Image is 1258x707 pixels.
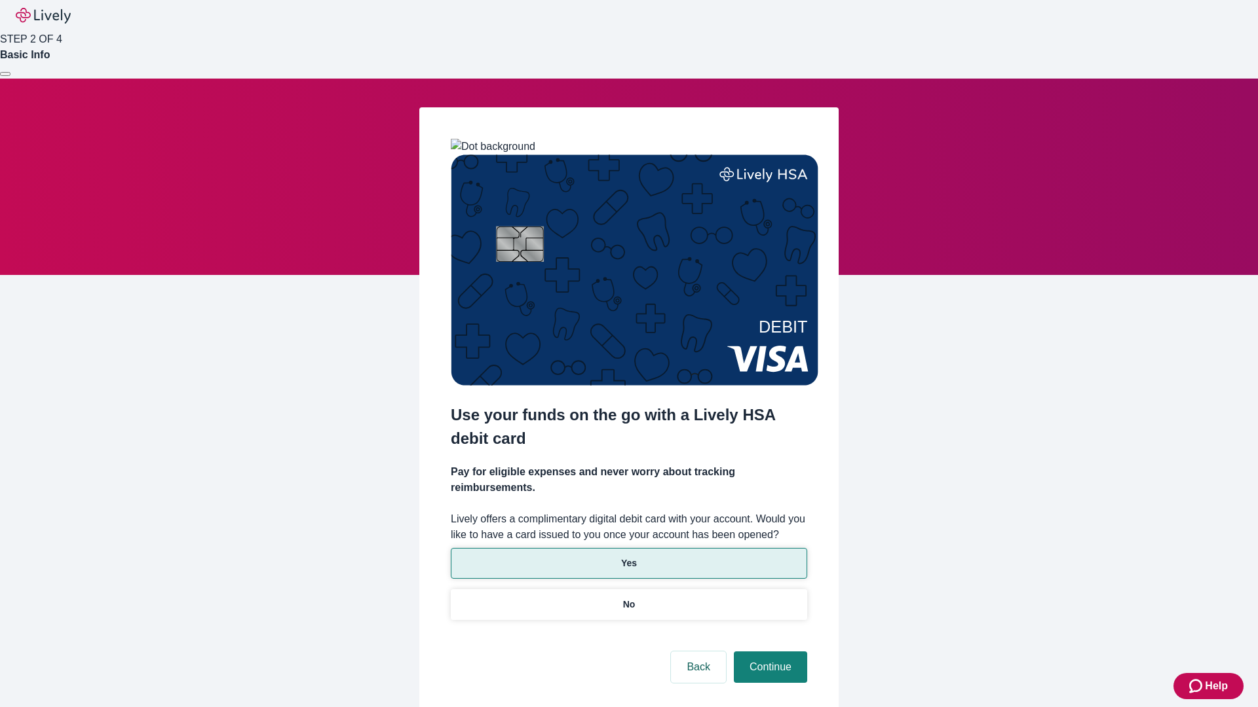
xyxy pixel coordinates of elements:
[623,598,636,611] p: No
[451,403,807,450] h2: Use your funds on the go with a Lively HSA debit card
[621,556,637,570] p: Yes
[451,464,807,496] h4: Pay for eligible expenses and never worry about tracking reimbursements.
[1205,678,1228,694] span: Help
[451,154,818,386] img: Debit card
[1189,678,1205,694] svg: Zendesk support icon
[1173,673,1244,699] button: Zendesk support iconHelp
[451,589,807,620] button: No
[734,651,807,683] button: Continue
[671,651,726,683] button: Back
[16,8,71,24] img: Lively
[451,511,807,543] label: Lively offers a complimentary digital debit card with your account. Would you like to have a card...
[451,548,807,579] button: Yes
[451,139,535,154] img: Dot background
